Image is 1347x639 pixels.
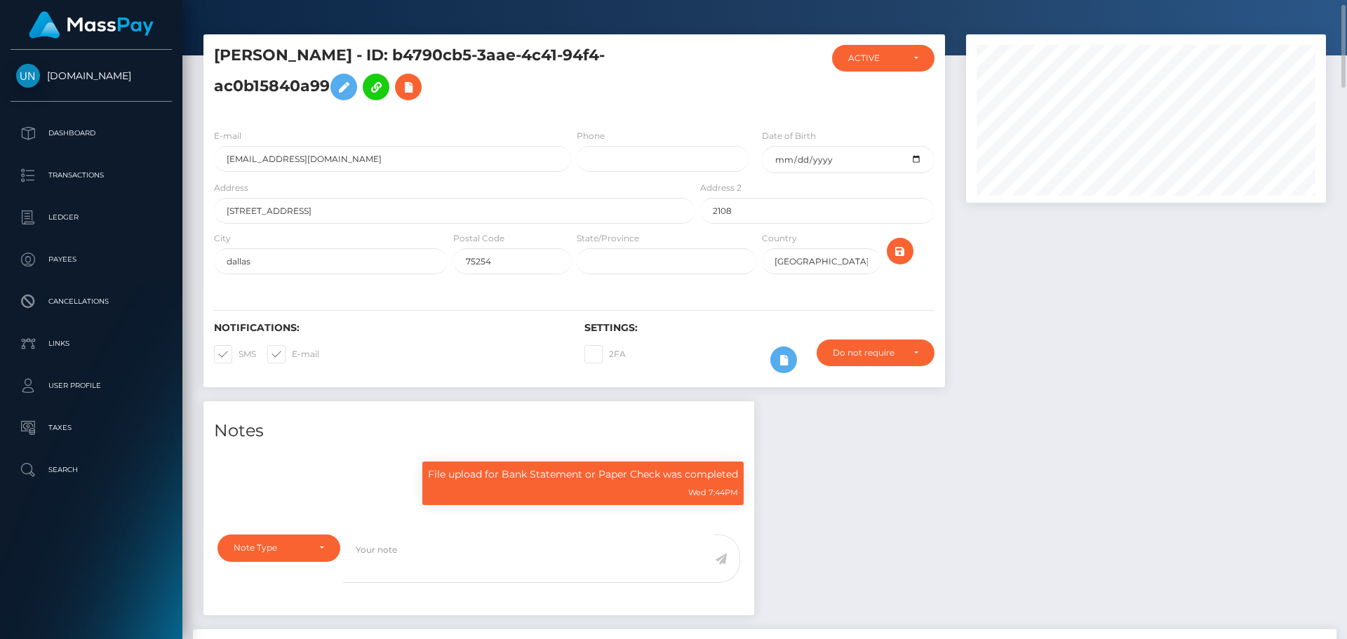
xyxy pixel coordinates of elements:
div: Note Type [234,542,308,553]
label: 2FA [584,345,626,363]
label: Phone [577,130,605,142]
p: Taxes [16,417,166,438]
div: ACTIVE [848,53,902,64]
a: Ledger [11,200,172,235]
p: Transactions [16,165,166,186]
a: Search [11,452,172,487]
a: Dashboard [11,116,172,151]
button: Note Type [217,534,340,561]
p: Payees [16,249,166,270]
label: City [214,232,231,245]
button: ACTIVE [832,45,934,72]
a: Transactions [11,158,172,193]
label: Postal Code [453,232,504,245]
a: User Profile [11,368,172,403]
p: Ledger [16,207,166,228]
a: Cancellations [11,284,172,319]
a: Payees [11,242,172,277]
label: Address [214,182,248,194]
label: Date of Birth [762,130,816,142]
img: MassPay Logo [29,11,154,39]
p: Cancellations [16,291,166,312]
small: Wed 7:44PM [688,487,738,497]
label: E-mail [214,130,241,142]
button: Do not require [817,339,934,366]
h4: Notes [214,419,744,443]
label: SMS [214,345,256,363]
a: Taxes [11,410,172,445]
img: Unlockt.me [16,64,40,88]
label: Country [762,232,797,245]
h5: [PERSON_NAME] - ID: b4790cb5-3aae-4c41-94f4-ac0b15840a99 [214,45,687,107]
h6: Notifications: [214,322,563,334]
a: Links [11,326,172,361]
h6: Settings: [584,322,934,334]
p: Search [16,459,166,480]
p: Links [16,333,166,354]
label: State/Province [577,232,639,245]
label: E-mail [267,345,319,363]
p: User Profile [16,375,166,396]
span: [DOMAIN_NAME] [11,69,172,82]
div: Do not require [833,347,902,358]
p: File upload for Bank Statement or Paper Check was completed [428,467,738,482]
label: Address 2 [700,182,742,194]
p: Dashboard [16,123,166,144]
